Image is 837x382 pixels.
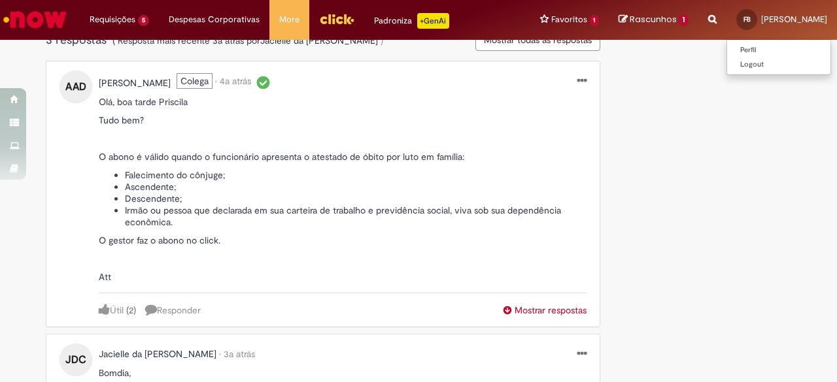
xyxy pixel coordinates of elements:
span: 1 [590,15,600,26]
a: Responder [145,304,201,316]
a: Perfil [727,43,830,57]
span: Despesas Corporativas [169,13,260,26]
i: Solução Aceita [254,75,269,89]
span: 4a atrás [220,75,251,87]
p: Bomdia, [99,367,587,379]
a: (2) [126,304,136,316]
span: • [219,348,221,360]
span: [PERSON_NAME] [761,14,827,25]
p: Olá, boa tarde Priscila [99,96,587,108]
span: AAD [65,76,86,97]
li: Irmão ou pessoa que declarada em sua carteira de trabalho e previdência social, viva sob sua depe... [125,204,587,228]
a: Amanda Araujo da Silva perfil [99,76,171,89]
button: Mostrar todas as respostas [475,29,600,51]
span: FB [743,15,751,24]
span: ) [381,35,383,46]
span: 5 [138,15,149,26]
p: O gestor faz o abono no click. [99,234,587,246]
p: Tudo bem? [99,114,587,126]
span: JDC [65,349,86,370]
p: +GenAi [417,13,449,29]
a: Útil [99,304,124,316]
button: Mostrar respostas [504,304,587,317]
a: menu Ações [577,74,587,88]
time: 28/06/2022 11:59:50 [213,35,244,46]
time: 10/01/2022 18:30:21 [220,75,251,87]
li: Descendente; [125,193,587,204]
span: ( Resposta mais recente por [112,35,383,46]
time: 28/06/2022 11:59:50 [224,348,255,360]
span: Amanda Araujo da Silva perfil [99,77,171,89]
span: Jacielle da Conceicao Silva perfil [260,35,378,46]
li: Falecimento do cônjuge; [125,169,587,181]
div: Padroniza [374,13,449,29]
span: 3a atrás [224,348,255,360]
a: Jacielle da Conceicao Silva perfil [99,347,216,360]
span: Favoritos [551,13,587,26]
a: Jacielle da Conceicao Silva perfil [260,34,378,47]
p: O abono é válido quando o funcionário apresenta o atestado de óbito por luto em família: [99,151,587,163]
span: 2 [129,304,133,316]
span: Mostrar respostas [504,304,587,316]
a: Logout [727,57,830,72]
a: Rascunhos [619,14,689,26]
span: Requisições [90,13,135,26]
p: Att [99,271,587,283]
span: 3 respostas [46,33,110,48]
span: Colega [177,73,213,89]
img: click_logo_yellow_360x200.png [319,9,354,29]
span: Mostrar todas as respostas [484,34,592,46]
span: Jacielle da Conceicao Silva perfil [99,348,216,360]
li: Ascendente; [125,181,587,193]
span: 3a atrás [213,35,244,46]
span: 1 [679,14,689,26]
a: menu Ações [577,347,587,361]
span: • [215,75,217,87]
img: ServiceNow [1,7,69,33]
a: JDC [60,353,92,364]
span: Rascunhos [630,13,677,25]
span: More [279,13,299,26]
a: AAD [60,80,92,92]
